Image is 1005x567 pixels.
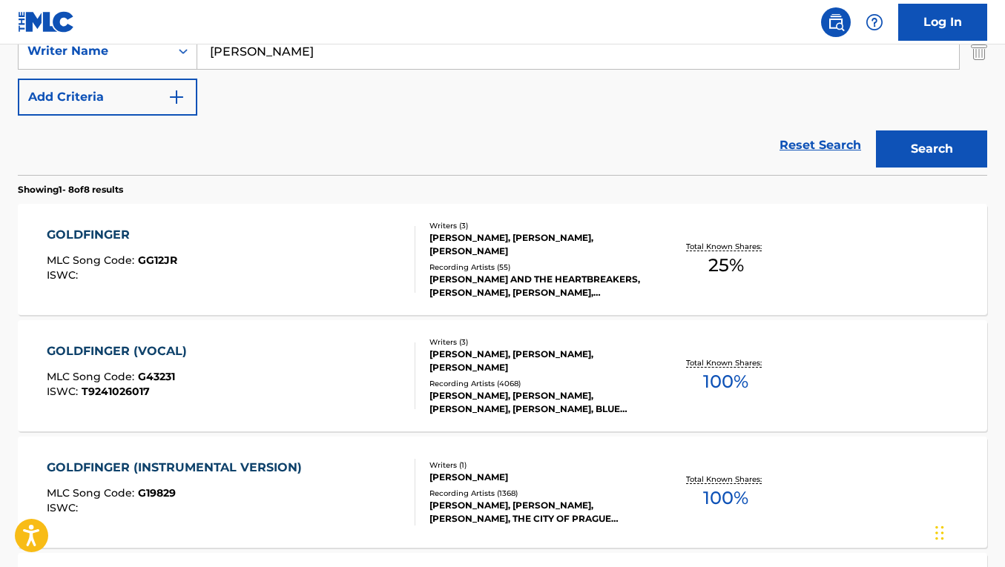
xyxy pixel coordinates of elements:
div: Writers ( 1 ) [429,460,645,471]
span: G43231 [138,370,175,383]
span: ISWC : [47,385,82,398]
img: MLC Logo [18,11,75,33]
a: GOLDFINGER (INSTRUMENTAL VERSION)MLC Song Code:G19829ISWC:Writers (1)[PERSON_NAME]Recording Artis... [18,437,987,548]
div: GOLDFINGER [47,226,177,244]
div: [PERSON_NAME], [PERSON_NAME], [PERSON_NAME] [429,348,645,374]
p: Total Known Shares: [686,357,765,368]
div: [PERSON_NAME] AND THE HEARTBREAKERS, [PERSON_NAME], [PERSON_NAME], [PERSON_NAME] & THE HEARTBREAK... [429,273,645,299]
span: ISWC : [47,501,82,514]
div: Writer Name [27,42,161,60]
span: GG12JR [138,253,177,267]
img: 9d2ae6d4665cec9f34b9.svg [168,88,185,106]
p: Total Known Shares: [686,474,765,485]
a: GOLDFINGER (VOCAL)MLC Song Code:G43231ISWC:T9241026017Writers (3)[PERSON_NAME], [PERSON_NAME], [P... [18,320,987,431]
span: MLC Song Code : [47,253,138,267]
div: [PERSON_NAME], [PERSON_NAME], [PERSON_NAME], THE CITY OF PRAGUE PHILHARMONIC ORCHESTRA, [PERSON_N... [429,499,645,525]
div: [PERSON_NAME] [429,471,645,484]
span: MLC Song Code : [47,486,138,500]
span: T9241026017 [82,385,150,398]
div: Writers ( 3 ) [429,220,645,231]
span: 100 % [703,485,748,511]
div: Recording Artists ( 55 ) [429,262,645,273]
div: GOLDFINGER (VOCAL) [47,342,194,360]
div: Drag [935,511,944,555]
a: Public Search [821,7,851,37]
img: Delete Criterion [971,33,987,70]
img: help [866,13,883,31]
span: ISWC : [47,268,82,282]
div: [PERSON_NAME], [PERSON_NAME], [PERSON_NAME], [PERSON_NAME], BLUE STINGRAYS [429,389,645,416]
img: search [827,13,845,31]
div: Recording Artists ( 1368 ) [429,488,645,499]
iframe: Chat Widget [931,496,1005,567]
div: Help [860,7,889,37]
a: Reset Search [772,129,869,162]
span: MLC Song Code : [47,370,138,383]
a: GOLDFINGERMLC Song Code:GG12JRISWC:Writers (3)[PERSON_NAME], [PERSON_NAME], [PERSON_NAME]Recordin... [18,204,987,315]
p: Showing 1 - 8 of 8 results [18,183,123,196]
span: 25 % [708,252,744,279]
span: G19829 [138,486,176,500]
a: Log In [898,4,987,41]
button: Search [876,130,987,168]
button: Add Criteria [18,79,197,116]
span: 100 % [703,368,748,395]
div: [PERSON_NAME], [PERSON_NAME], [PERSON_NAME] [429,231,645,258]
div: Writers ( 3 ) [429,336,645,348]
div: GOLDFINGER (INSTRUMENTAL VERSION) [47,459,309,477]
p: Total Known Shares: [686,241,765,252]
div: Recording Artists ( 4068 ) [429,378,645,389]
